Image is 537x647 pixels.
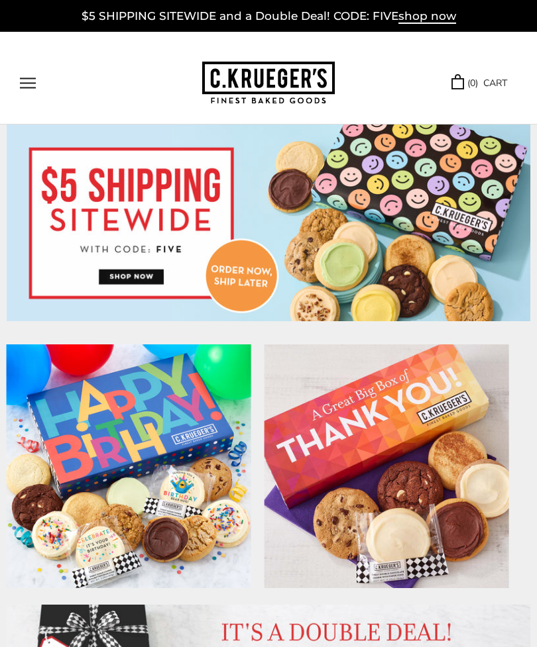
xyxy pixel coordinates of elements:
a: $5 SHIPPING SITEWIDE and a Double Deal! CODE: FIVEshop now [82,9,456,24]
img: Box of Thanks Half Dozen Sampler - Assorted Cookies [265,344,509,589]
img: C.Krueger's Special Offer [7,124,530,321]
img: Birthday Celebration Cookie Gift Boxes - Assorted Cookies [7,344,251,589]
span: shop now [398,9,456,24]
button: Open navigation [20,77,36,89]
a: (0) CART [451,75,507,91]
img: C.KRUEGER'S [202,62,335,105]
